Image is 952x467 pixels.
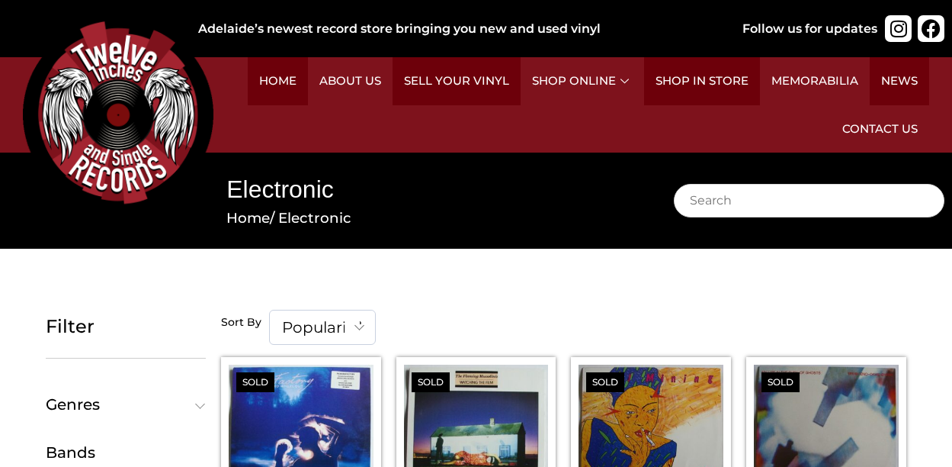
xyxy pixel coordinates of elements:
[46,441,206,464] div: Bands
[270,311,375,344] span: Popularity
[644,57,760,105] a: Shop in Store
[412,372,450,392] span: Sold
[674,184,944,217] input: Search
[46,397,199,412] span: Genres
[760,57,870,105] a: Memorabilia
[226,208,633,229] nav: Breadcrumb
[221,316,261,330] h5: Sort By
[308,57,393,105] a: About Us
[236,372,274,392] span: Sold
[870,57,929,105] a: News
[521,57,644,105] a: Shop Online
[742,20,877,38] div: Follow us for updates
[46,316,206,338] h5: Filter
[226,172,633,207] h1: Electronic
[248,57,308,105] a: Home
[226,209,270,227] a: Home
[269,310,376,345] span: Popularity
[831,105,929,153] a: Contact Us
[198,20,726,38] div: Adelaide’s newest record store bringing you new and used vinyl
[586,372,624,392] span: Sold
[393,57,521,105] a: Sell Your Vinyl
[761,372,800,392] span: Sold
[46,397,206,412] button: Genres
